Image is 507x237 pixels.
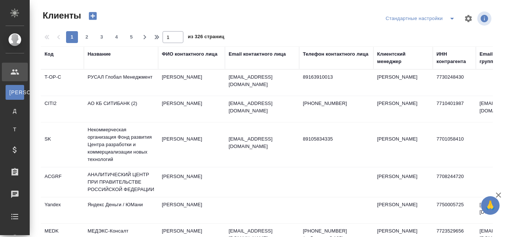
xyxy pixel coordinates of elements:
p: 89163910013 [303,73,370,81]
td: РУСАЛ Глобал Менеджмент [84,70,158,96]
button: 2 [81,31,93,43]
td: [PERSON_NAME] [373,197,433,223]
td: [PERSON_NAME] [373,169,433,195]
div: split button [384,13,459,24]
span: Посмотреть информацию [477,11,493,26]
td: [PERSON_NAME] [158,197,225,223]
a: [PERSON_NAME] [6,85,24,100]
td: ACGRF [41,169,84,195]
span: Т [9,126,20,133]
p: [PHONE_NUMBER] [303,100,370,107]
td: [PERSON_NAME] [373,96,433,122]
td: АО КБ СИТИБАНК (2) [84,96,158,122]
span: Настроить таблицу [459,10,477,27]
button: 3 [96,31,108,43]
span: 2 [81,33,93,41]
td: Yandex [41,197,84,223]
span: 5 [125,33,137,41]
td: 7750005725 [433,197,476,223]
td: Некоммерческая организация Фонд развития Центра разработки и коммерциализации новых технологий [84,122,158,167]
span: из 326 страниц [188,32,224,43]
div: ИНН контрагента [436,50,472,65]
span: 4 [111,33,122,41]
div: Email контактного лица [229,50,286,58]
td: Яндекс Деньги / ЮМани [84,197,158,223]
td: CITI2 [41,96,84,122]
a: Т [6,122,24,137]
td: 7701058410 [433,132,476,158]
span: Клиенты [41,10,81,22]
td: [PERSON_NAME] [373,132,433,158]
a: Д [6,103,24,118]
button: 5 [125,31,137,43]
td: 7708244720 [433,169,476,195]
p: [EMAIL_ADDRESS][DOMAIN_NAME] [229,135,295,150]
div: ФИО контактного лица [162,50,217,58]
button: 🙏 [481,196,500,215]
td: [PERSON_NAME] [373,70,433,96]
div: Код [45,50,53,58]
p: 89105834335 [303,135,370,143]
td: SK [41,132,84,158]
button: 4 [111,31,122,43]
span: [PERSON_NAME] [9,89,20,96]
p: [EMAIL_ADDRESS][DOMAIN_NAME] [229,100,295,115]
div: Название [88,50,111,58]
td: 7730248430 [433,70,476,96]
td: [PERSON_NAME] [158,70,225,96]
td: АНАЛИТИЧЕСКИЙ ЦЕНТР ПРИ ПРАВИТЕЛЬСТВЕ РОССИЙСКОЙ ФЕДЕРАЦИИ [84,167,158,197]
span: 🙏 [484,198,497,213]
td: [PERSON_NAME] [158,169,225,195]
td: T-OP-C [41,70,84,96]
td: [PERSON_NAME] [158,96,225,122]
div: Клиентский менеджер [377,50,429,65]
button: Создать [84,10,102,22]
span: 3 [96,33,108,41]
p: [EMAIL_ADDRESS][DOMAIN_NAME] [229,73,295,88]
div: Телефон контактного лица [303,50,369,58]
td: 7710401987 [433,96,476,122]
td: [PERSON_NAME] [158,132,225,158]
span: Д [9,107,20,115]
